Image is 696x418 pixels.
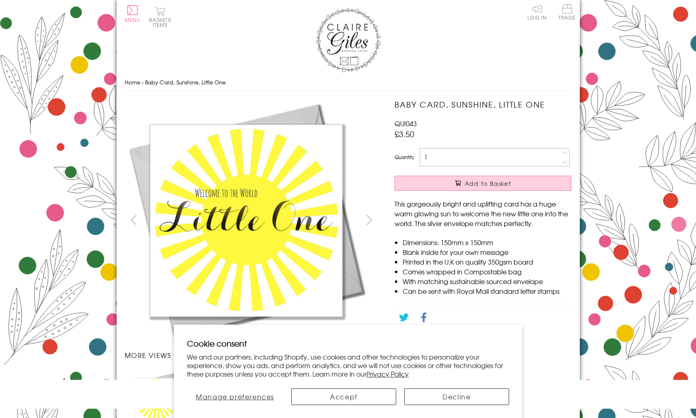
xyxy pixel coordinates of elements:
span: Menu [125,16,141,24]
p: This gorgeously bright and uplifting card has a huge warm glowing sun to welcome the new little o... [395,199,571,228]
button: Add to Basket [395,176,571,191]
a: Trade [559,4,576,22]
h1: Baby Card, Sunshine, Little One [395,99,571,110]
span: Trade [559,4,576,20]
img: Claire Giles Greetings Cards [316,8,381,72]
h2: Cookie consent [187,338,509,349]
span: £3.50 [395,128,414,140]
label: Quantity [395,153,414,161]
button: Basket0 items [149,6,171,27]
button: next [360,211,378,229]
button: Accept [291,388,396,405]
span: Manage preferences [196,392,274,401]
li: Printed in the U.K on quality 350gsm board [403,257,571,267]
span: Baby Card, Sunshine, Little One [145,78,225,86]
span: › [142,78,143,86]
li: Blank inside for your own message [403,247,571,257]
li: Dimensions: 150mm x 150mm [403,237,571,247]
a: Privacy Policy [366,369,409,379]
li: With matching sustainable sourced envelope [403,276,571,286]
nav: breadcrumbs [125,74,572,91]
li: Comes wrapped in Compostable bag [403,267,571,276]
p: We and our partners, including Shopify, use cookies and other technologies to personalize your ex... [187,353,509,378]
button: Manage preferences [187,388,283,405]
img: Baby Card, Sunshine, Little One [125,99,369,342]
h3: More views [125,350,379,360]
li: Can be sent with Royal Mail standard letter stamps [403,286,571,296]
button: prev [125,211,143,229]
span: QUI043 [395,119,417,128]
a: Log In [527,4,547,20]
span: Add to Basket [465,179,511,187]
button: Menu [125,5,141,22]
button: Decline [404,388,509,405]
a: Home [125,78,140,86]
span: 0 items [153,16,171,28]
